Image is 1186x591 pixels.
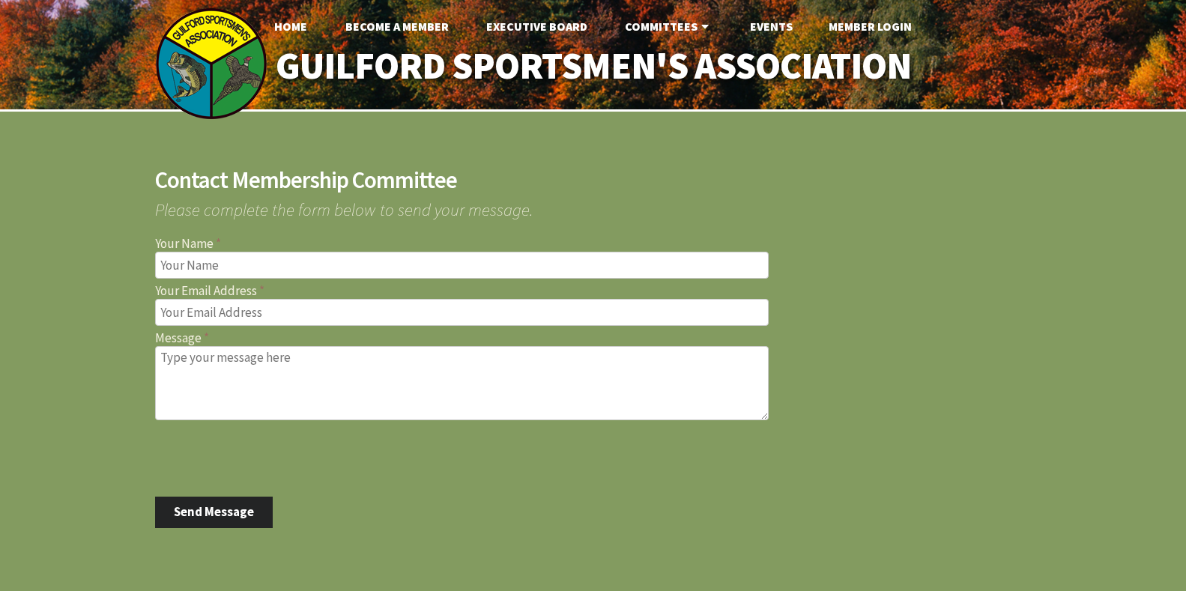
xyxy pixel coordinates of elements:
[155,497,273,528] button: Send Message
[333,11,461,41] a: Become A Member
[738,11,805,41] a: Events
[155,252,769,279] input: Your Name
[155,332,1032,345] label: Message
[474,11,599,41] a: Executive Board
[817,11,924,41] a: Member Login
[243,34,943,98] a: Guilford Sportsmen's Association
[613,11,724,41] a: Committees
[155,237,1032,250] label: Your Name
[155,299,769,326] input: Your Email Address
[155,192,1032,218] span: Please complete the form below to send your message.
[155,7,267,120] img: logo_sm.png
[155,169,1032,192] h2: Contact Membership Committee
[155,285,1032,297] label: Your Email Address
[262,11,319,41] a: Home
[155,426,383,485] iframe: reCAPTCHA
